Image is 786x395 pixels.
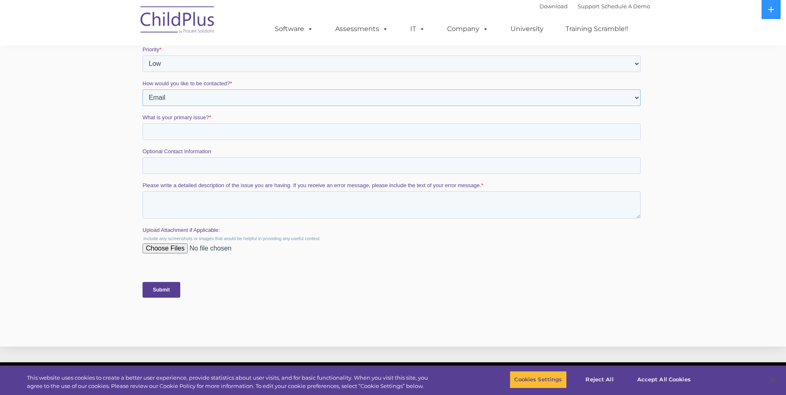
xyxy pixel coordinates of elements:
a: University [502,21,552,37]
span: Phone number [251,82,286,88]
img: ChildPlus by Procare Solutions [136,0,219,42]
a: Assessments [327,21,397,37]
a: Training Scramble!! [557,21,636,37]
button: Reject All [574,371,626,388]
button: Cookies Settings [510,371,566,388]
a: Company [439,21,497,37]
span: Last name [251,48,276,54]
a: Schedule A Demo [601,3,650,10]
a: Support [578,3,600,10]
button: Close [764,371,782,389]
div: This website uses cookies to create a better user experience, provide statistics about user visit... [27,374,432,390]
a: Software [266,21,322,37]
font: | [539,3,650,10]
a: IT [402,21,433,37]
a: Download [539,3,568,10]
button: Accept All Cookies [633,371,695,388]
